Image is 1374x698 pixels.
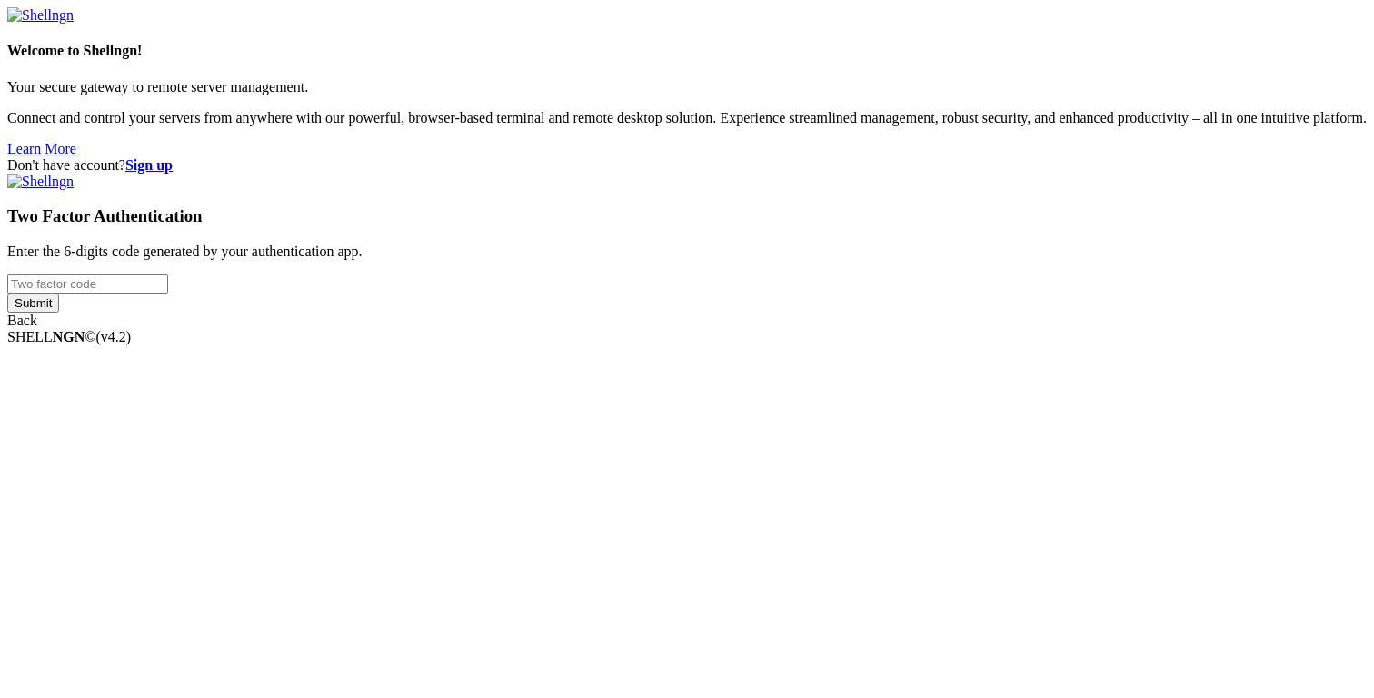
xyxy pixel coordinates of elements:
[7,244,1367,260] p: Enter the 6-digits code generated by your authentication app.
[96,329,132,344] span: 4.2.0
[7,43,1367,59] h4: Welcome to Shellngn!
[7,110,1367,126] p: Connect and control your servers from anywhere with our powerful, browser-based terminal and remo...
[7,274,168,294] input: Two factor code
[7,7,74,24] img: Shellngn
[7,206,1367,226] h3: Two Factor Authentication
[7,294,59,313] input: Submit
[7,313,37,328] a: Back
[7,329,131,344] span: SHELL ©
[53,329,85,344] b: NGN
[7,79,1367,95] p: Your secure gateway to remote server management.
[7,174,74,190] img: Shellngn
[7,157,1367,174] div: Don't have account?
[125,157,173,173] a: Sign up
[7,141,76,156] a: Learn More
